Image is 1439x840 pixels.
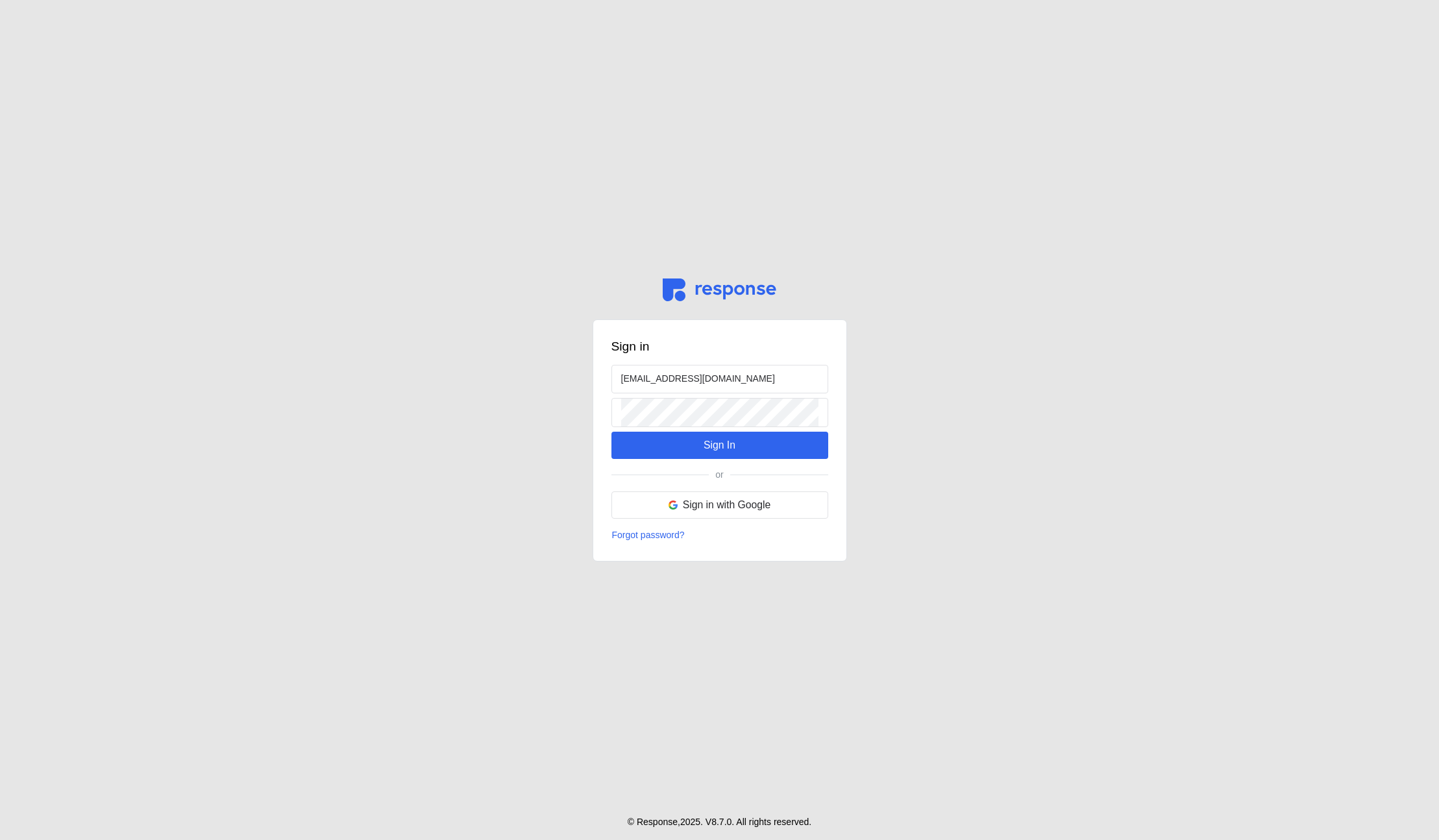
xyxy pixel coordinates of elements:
h3: Sign in [611,338,828,356]
button: Sign In [611,432,828,459]
p: or [715,468,723,482]
button: Sign in with Google [611,491,828,519]
img: svg%3e [669,500,678,510]
p: Sign In [704,437,735,453]
p: Forgot password? [612,528,685,543]
p: Sign in with Google [683,497,771,513]
button: Forgot password? [611,528,685,543]
img: svg%3e [663,278,776,301]
input: Email [621,365,818,393]
p: © Response, 2025 . V 8.7.0 . All rights reserved. [628,815,812,830]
